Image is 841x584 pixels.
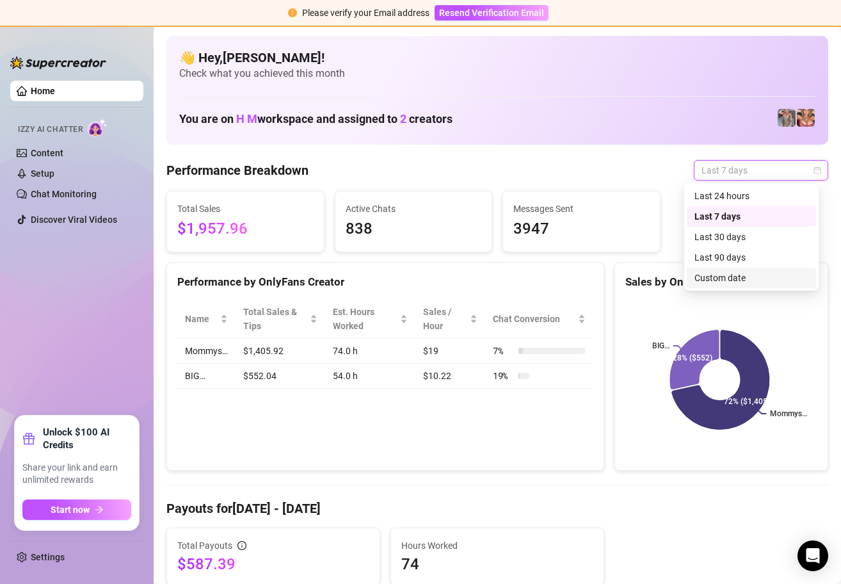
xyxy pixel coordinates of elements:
[31,86,55,96] a: Home
[177,339,236,364] td: Mommys…
[302,6,429,20] div: Please verify your Email address
[177,554,369,574] span: $587.39
[778,109,796,127] img: pennylondonvip
[346,202,482,216] span: Active Chats
[400,112,406,126] span: 2
[325,339,415,364] td: 74.0 h
[813,166,821,174] span: calendar
[435,5,549,20] button: Resend Verification Email
[513,202,650,216] span: Messages Sent
[179,112,453,126] h1: You are on workspace and assigned to creators
[43,426,131,451] strong: Unlock $100 AI Credits
[95,505,104,514] span: arrow-right
[31,168,54,179] a: Setup
[797,109,815,127] img: pennylondon
[177,217,314,241] span: $1,957.96
[687,206,816,227] div: Last 7 days
[31,189,97,199] a: Chat Monitoring
[493,344,513,358] span: 7 %
[694,250,808,264] div: Last 90 days
[31,552,65,562] a: Settings
[493,312,575,326] span: Chat Conversion
[236,112,257,126] span: H M
[185,312,218,326] span: Name
[415,339,485,364] td: $19
[177,202,314,216] span: Total Sales
[415,300,485,339] th: Sales / Hour
[694,189,808,203] div: Last 24 hours
[423,305,467,333] span: Sales / Hour
[625,273,817,291] div: Sales by OnlyFans Creator
[493,369,513,383] span: 19 %
[288,8,297,17] span: exclamation-circle
[10,56,106,69] img: logo-BBDzfeDw.svg
[513,217,650,241] span: 3947
[166,161,308,179] h4: Performance Breakdown
[88,118,108,137] img: AI Chatter
[31,215,117,225] a: Discover Viral Videos
[236,364,325,389] td: $552.04
[22,499,131,520] button: Start nowarrow-right
[51,505,90,515] span: Start now
[701,161,821,180] span: Last 7 days
[694,209,808,223] div: Last 7 days
[797,540,828,571] div: Open Intercom Messenger
[401,554,593,574] span: 74
[177,300,236,339] th: Name
[333,305,397,333] div: Est. Hours Worked
[22,462,131,487] span: Share your link and earn unlimited rewards
[439,8,544,18] span: Resend Verification Email
[236,300,325,339] th: Total Sales & Tips
[18,124,83,136] span: Izzy AI Chatter
[694,230,808,244] div: Last 30 days
[652,341,669,350] text: BIG…
[236,339,325,364] td: $1,405.92
[325,364,415,389] td: 54.0 h
[31,148,63,158] a: Content
[177,273,593,291] div: Performance by OnlyFans Creator
[485,300,593,339] th: Chat Conversion
[177,539,232,553] span: Total Payouts
[179,49,815,67] h4: 👋 Hey, [PERSON_NAME] !
[346,217,482,241] span: 838
[243,305,307,333] span: Total Sales & Tips
[401,539,593,553] span: Hours Worked
[687,186,816,206] div: Last 24 hours
[179,67,815,81] span: Check what you achieved this month
[687,268,816,288] div: Custom date
[166,499,828,517] h4: Payouts for [DATE] - [DATE]
[770,409,807,418] text: Mommys…
[177,364,236,389] td: BIG…
[687,227,816,247] div: Last 30 days
[237,541,246,550] span: info-circle
[687,247,816,268] div: Last 90 days
[694,271,808,285] div: Custom date
[22,432,35,445] span: gift
[415,364,485,389] td: $10.22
